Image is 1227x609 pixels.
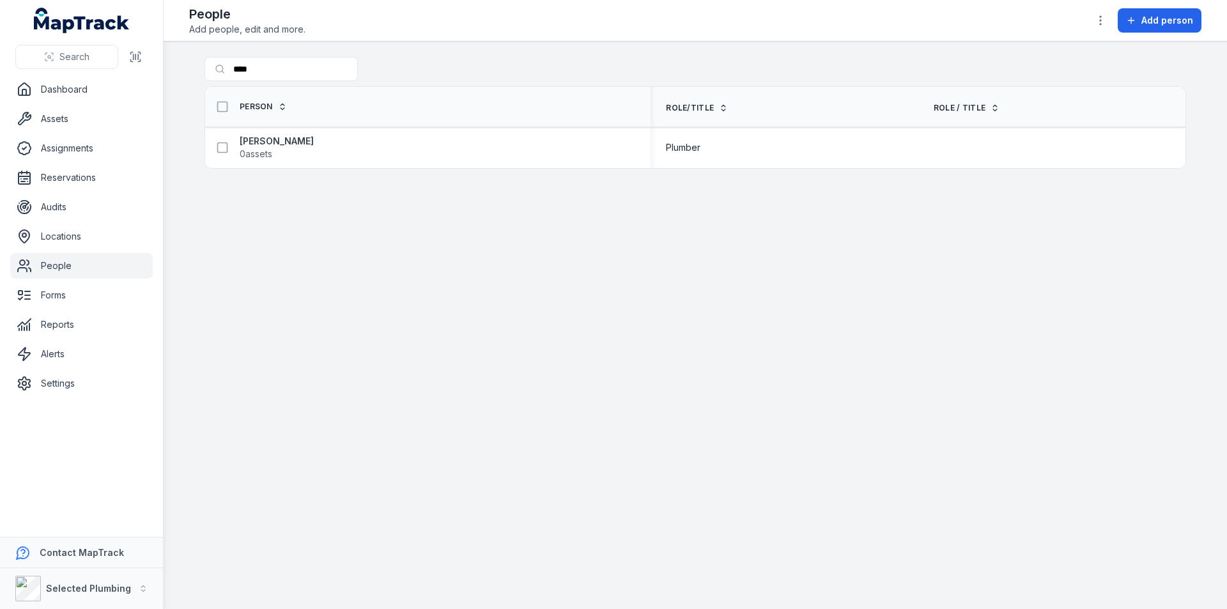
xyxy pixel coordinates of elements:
a: Forms [10,282,153,308]
span: Plumber [666,141,700,154]
a: Alerts [10,341,153,367]
span: Person [240,102,273,112]
a: Dashboard [10,77,153,102]
a: Assignments [10,135,153,161]
strong: [PERSON_NAME] [240,135,314,148]
a: People [10,253,153,279]
a: Settings [10,371,153,396]
a: Role/Title [666,103,728,113]
span: Add person [1141,14,1193,27]
span: Add people, edit and more. [189,23,305,36]
a: Role / Title [934,103,1000,113]
span: Role / Title [934,103,986,113]
a: [PERSON_NAME]0assets [240,135,314,160]
a: Reports [10,312,153,337]
button: Add person [1118,8,1201,33]
a: MapTrack [34,8,130,33]
a: Reservations [10,165,153,190]
span: 0 assets [240,148,272,160]
a: Audits [10,194,153,220]
strong: Selected Plumbing [46,583,131,594]
span: Role/Title [666,103,714,113]
a: Locations [10,224,153,249]
button: Search [15,45,118,69]
span: Search [59,50,89,63]
h2: People [189,5,305,23]
strong: Contact MapTrack [40,547,124,558]
a: Assets [10,106,153,132]
a: Person [240,102,287,112]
